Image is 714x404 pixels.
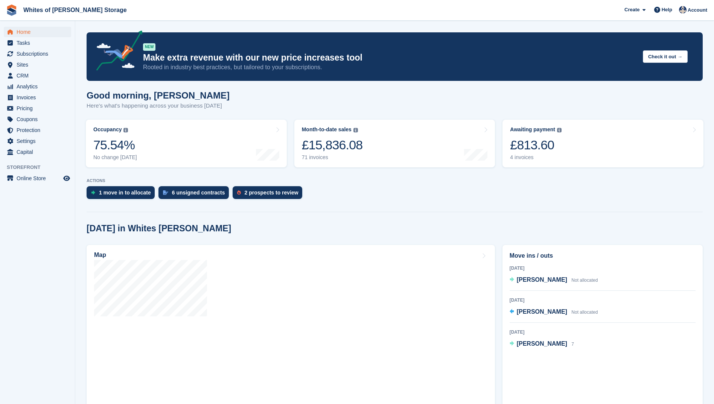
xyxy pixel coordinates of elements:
a: menu [4,27,71,37]
img: move_ins_to_allocate_icon-fdf77a2bb77ea45bf5b3d319d69a93e2d87916cf1d5bf7949dd705db3b84f3ca.svg [91,190,95,195]
span: Not allocated [571,278,598,283]
a: menu [4,49,71,59]
img: icon-info-grey-7440780725fd019a000dd9b08b2336e03edf1995a4989e88bcd33f0948082b44.svg [353,128,358,132]
p: Make extra revenue with our new price increases tool [143,52,637,63]
a: Preview store [62,174,71,183]
span: Not allocated [571,310,598,315]
a: Occupancy 75.54% No change [DATE] [86,120,287,167]
div: No change [DATE] [93,154,137,161]
div: [DATE] [510,265,696,272]
a: Whites of [PERSON_NAME] Storage [20,4,130,16]
span: Pricing [17,103,62,114]
img: prospect-51fa495bee0391a8d652442698ab0144808aea92771e9ea1ae160a38d050c398.svg [237,190,241,195]
span: Sites [17,59,62,70]
h2: Move ins / outs [510,251,696,260]
a: menu [4,173,71,184]
div: 6 unsigned contracts [172,190,225,196]
a: menu [4,103,71,114]
span: Protection [17,125,62,135]
a: Awaiting payment £813.60 4 invoices [502,120,703,167]
div: 71 invoices [302,154,363,161]
div: Occupancy [93,126,122,133]
div: Awaiting payment [510,126,555,133]
span: Invoices [17,92,62,103]
h1: Good morning, [PERSON_NAME] [87,90,230,100]
a: [PERSON_NAME] 7 [510,339,574,349]
a: menu [4,92,71,103]
img: contract_signature_icon-13c848040528278c33f63329250d36e43548de30e8caae1d1a13099fd9432cc5.svg [163,190,168,195]
div: NEW [143,43,155,51]
span: Storefront [7,164,75,171]
span: Online Store [17,173,62,184]
a: [PERSON_NAME] Not allocated [510,275,598,285]
a: menu [4,125,71,135]
img: Wendy [679,6,687,14]
a: 6 unsigned contracts [158,186,233,203]
h2: Map [94,252,106,258]
div: 75.54% [93,137,137,153]
a: menu [4,136,71,146]
h2: [DATE] in Whites [PERSON_NAME] [87,223,231,234]
div: Month-to-date sales [302,126,352,133]
button: Check it out → [643,50,688,63]
div: [DATE] [510,329,696,336]
a: [PERSON_NAME] Not allocated [510,307,598,317]
div: [DATE] [510,297,696,304]
img: icon-info-grey-7440780725fd019a000dd9b08b2336e03edf1995a4989e88bcd33f0948082b44.svg [557,128,562,132]
img: icon-info-grey-7440780725fd019a000dd9b08b2336e03edf1995a4989e88bcd33f0948082b44.svg [123,128,128,132]
span: [PERSON_NAME] [517,276,567,283]
p: Here's what's happening across your business [DATE] [87,102,230,110]
a: 1 move in to allocate [87,186,158,203]
div: 4 invoices [510,154,562,161]
a: 2 prospects to review [233,186,306,203]
span: 7 [571,342,574,347]
span: Create [624,6,639,14]
a: menu [4,81,71,92]
div: £813.60 [510,137,562,153]
span: Coupons [17,114,62,125]
p: ACTIONS [87,178,703,183]
span: Home [17,27,62,37]
a: menu [4,59,71,70]
a: menu [4,114,71,125]
div: 1 move in to allocate [99,190,151,196]
a: menu [4,70,71,81]
img: stora-icon-8386f47178a22dfd0bd8f6a31ec36ba5ce8667c1dd55bd0f319d3a0aa187defe.svg [6,5,17,16]
span: [PERSON_NAME] [517,308,567,315]
a: menu [4,38,71,48]
span: Tasks [17,38,62,48]
span: Subscriptions [17,49,62,59]
span: Settings [17,136,62,146]
span: Account [688,6,707,14]
span: Capital [17,147,62,157]
span: [PERSON_NAME] [517,340,567,347]
img: price-adjustments-announcement-icon-8257ccfd72463d97f412b2fc003d46551f7dbcb40ab6d574587a9cd5c0d94... [90,30,143,73]
span: Help [662,6,672,14]
a: Month-to-date sales £15,836.08 71 invoices [294,120,495,167]
p: Rooted in industry best practices, but tailored to your subscriptions. [143,63,637,71]
span: Analytics [17,81,62,92]
div: £15,836.08 [302,137,363,153]
span: CRM [17,70,62,81]
a: menu [4,147,71,157]
div: 2 prospects to review [245,190,298,196]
